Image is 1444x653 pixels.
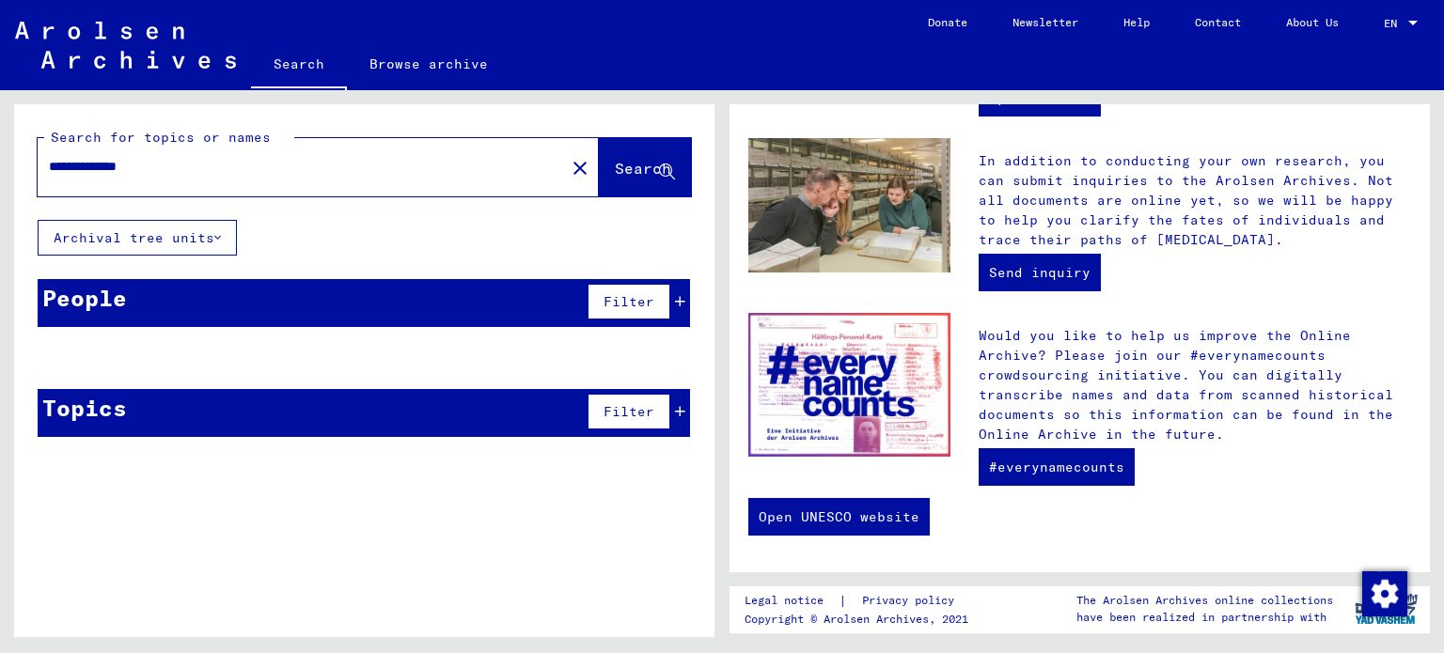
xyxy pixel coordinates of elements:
[748,498,930,536] a: Open UNESCO website
[748,313,950,457] img: enc.jpg
[588,284,670,319] button: Filter
[979,326,1411,444] p: Would you like to help us improve the Online Archive? Please join our #everynamecounts crowdsourc...
[847,591,977,611] a: Privacy policy
[745,611,977,628] p: Copyright © Arolsen Archives, 2021
[604,293,654,310] span: Filter
[42,391,127,425] div: Topics
[1362,571,1407,616] img: Change consent
[745,591,977,611] div: |
[347,41,510,86] a: Browse archive
[979,254,1101,291] a: Send inquiry
[745,591,839,611] a: Legal notice
[979,151,1411,250] p: In addition to conducting your own research, you can submit inquiries to the Arolsen Archives. No...
[1076,609,1333,626] p: have been realized in partnership with
[38,220,237,256] button: Archival tree units
[1384,17,1405,30] span: EN
[51,129,271,146] mat-label: Search for topics or names
[561,148,599,186] button: Clear
[1351,585,1421,632] img: yv_logo.png
[748,138,950,273] img: inquiries.jpg
[979,448,1135,486] a: #everynamecounts
[588,394,670,429] button: Filter
[599,138,691,196] button: Search
[251,41,347,90] a: Search
[42,281,127,315] div: People
[1361,570,1406,615] div: Change consent
[15,22,236,69] img: Arolsen_neg.svg
[615,159,671,178] span: Search
[604,403,654,420] span: Filter
[569,157,591,179] mat-icon: close
[1076,592,1333,609] p: The Arolsen Archives online collections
